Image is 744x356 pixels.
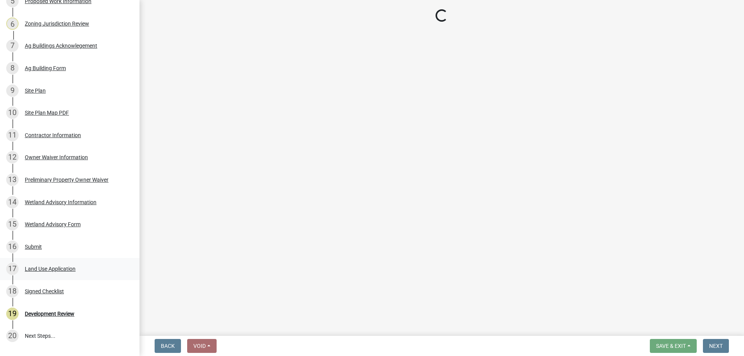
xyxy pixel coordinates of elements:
[25,132,81,138] div: Contractor Information
[6,241,19,253] div: 16
[6,308,19,320] div: 19
[709,343,723,349] span: Next
[650,339,697,353] button: Save & Exit
[6,174,19,186] div: 13
[25,266,76,272] div: Land Use Application
[6,84,19,97] div: 9
[6,285,19,298] div: 18
[161,343,175,349] span: Back
[6,330,19,342] div: 20
[656,343,686,349] span: Save & Exit
[25,43,97,48] div: Ag Buildings Acknowlegement
[25,199,96,205] div: Wetland Advisory Information
[6,107,19,119] div: 10
[155,339,181,353] button: Back
[25,222,81,227] div: Wetland Advisory Form
[703,339,729,353] button: Next
[6,129,19,141] div: 11
[193,343,206,349] span: Void
[25,311,74,316] div: Development Review
[6,263,19,275] div: 17
[6,218,19,230] div: 15
[6,62,19,74] div: 8
[25,244,42,249] div: Submit
[25,21,89,26] div: Zoning Jurisdiction Review
[6,196,19,208] div: 14
[6,151,19,163] div: 12
[6,40,19,52] div: 7
[6,17,19,30] div: 6
[25,289,64,294] div: Signed Checklist
[25,65,66,71] div: Ag Building Form
[187,339,217,353] button: Void
[25,177,108,182] div: Preliminary Property Owner Waiver
[25,110,69,115] div: Site Plan Map PDF
[25,155,88,160] div: Owner Waiver Information
[25,88,46,93] div: Site Plan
